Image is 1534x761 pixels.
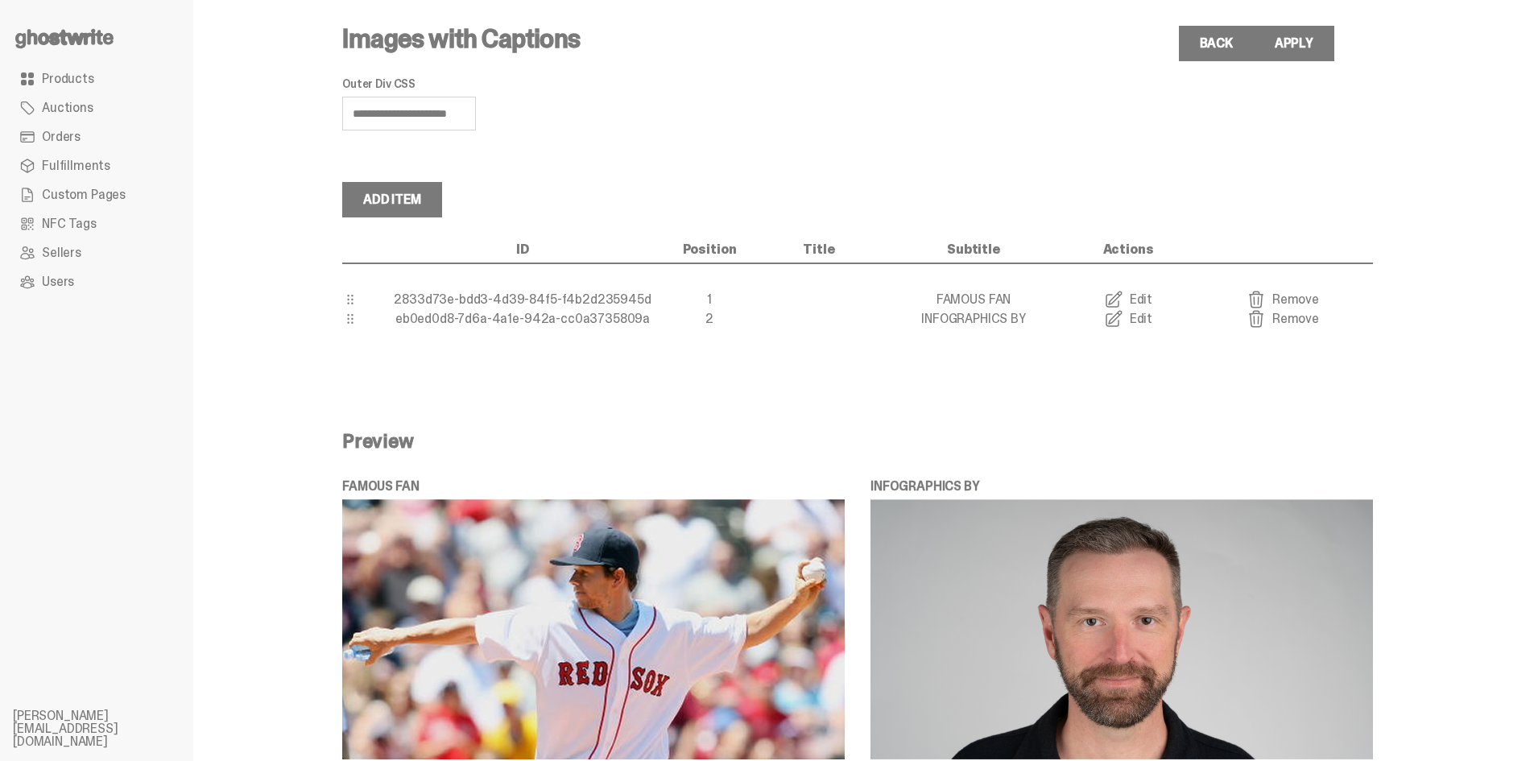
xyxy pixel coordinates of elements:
div: ID [368,243,677,256]
span: Custom Pages [42,188,126,201]
a: Auctions [13,93,180,122]
span: NFC Tags [42,217,97,230]
a: NFC Tags [13,209,180,238]
a: Users [13,267,180,296]
span: Fulfillments [42,159,110,172]
a: Sellers [13,238,180,267]
div: Subtitle [896,243,1051,256]
div: Position [677,243,742,256]
a: Fulfillments [13,151,180,180]
h3: Images with Captions [342,26,1373,52]
a: Edit [1051,290,1205,309]
button: Apply [1254,26,1334,61]
label: Outer Div CSS [342,77,476,90]
div: 2833d73e-bdd3-4d39-84f5-f4b2d235945d [368,293,677,306]
div: 1 [677,293,742,306]
span: Sellers [42,246,81,259]
a: Back [1179,26,1254,61]
li: [PERSON_NAME][EMAIL_ADDRESS][DOMAIN_NAME] [13,709,206,748]
img: kirk%20goldsberry%20image.png [870,499,1373,759]
a: Products [13,64,180,93]
span: Orders [42,130,81,143]
img: mark%20wahlberg%20famous%20fan%20img.png [342,499,845,760]
span: Products [42,72,94,85]
p: INFOGRAPHICS BY [870,480,1373,493]
button: Add Item [342,182,442,217]
div: Title [742,243,896,256]
a: Remove [1205,309,1360,329]
a: Edit [1051,309,1205,329]
a: Orders [13,122,180,151]
div: Add Item [363,193,421,206]
div: Actions [1051,243,1205,256]
div: FAMOUS FAN [896,293,1051,306]
span: Users [42,275,74,288]
span: Auctions [42,101,93,114]
p: FAMOUS FAN [342,480,845,493]
a: Remove [1205,290,1360,309]
div: Apply [1275,37,1313,50]
div: INFOGRAPHICS BY [896,312,1051,325]
h4: Preview [342,432,1373,451]
div: 2 [677,312,742,325]
a: Custom Pages [13,180,180,209]
div: eb0ed0d8-7d6a-4a1e-942a-cc0a3735809a [368,312,677,325]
